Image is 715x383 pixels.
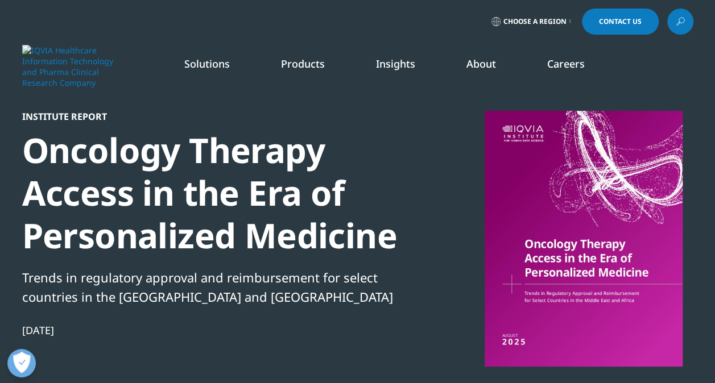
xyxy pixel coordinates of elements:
span: Choose a Region [503,17,567,26]
a: Careers [547,57,585,70]
a: Contact Us [582,9,659,35]
div: [DATE] [22,323,412,337]
span: Contact Us [599,18,642,25]
button: Ouvrir le centre de préférences [7,349,36,377]
a: Products [281,57,325,70]
nav: Primary [118,40,693,93]
a: About [466,57,496,70]
div: Oncology Therapy Access in the Era of Personalized Medicine [22,129,412,257]
a: Insights [376,57,415,70]
div: Institute Report [22,111,412,122]
div: Trends in regulatory approval and reimbursement for select countries in the [GEOGRAPHIC_DATA] and... [22,268,412,306]
a: Solutions [184,57,230,70]
img: IQVIA Healthcare Information Technology and Pharma Clinical Research Company [22,45,113,88]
